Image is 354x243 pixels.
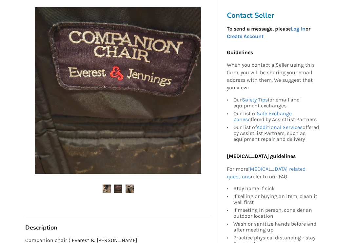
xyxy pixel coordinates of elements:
b: [MEDICAL_DATA] guidelines [227,153,296,159]
a: Safe Exchange Zones [233,110,292,122]
div: Our for email and equipment exchanges [233,97,321,110]
strong: To send a message, please or [227,26,310,39]
a: Safety Tips [242,97,268,103]
div: If selling or buying an item, clean it well first [233,193,321,207]
b: Guidelines [227,49,253,55]
img: transfer chair-wheelchair-mobility-port coquitlam-assistlist-listing [103,185,111,193]
p: When you contact a Seller using this form, you will be sharing your email address with them. We s... [227,62,321,92]
a: Log In [291,26,305,32]
img: transfer chair-wheelchair-mobility-port coquitlam-assistlist-listing [126,185,134,193]
div: If meeting in person, consider an outdoor location [233,207,321,220]
a: Additional Services [257,124,303,130]
p: For more refer to our FAQ [227,166,321,181]
h3: Contact Seller [227,11,324,20]
div: Wash or sanitize hands before and after meeting up [233,220,321,234]
img: transfer chair-wheelchair-mobility-port coquitlam-assistlist-listing [114,185,122,193]
a: [MEDICAL_DATA] related questions [227,166,305,180]
h3: Description [25,224,211,232]
div: Our list of offered by AssistList Partners [233,110,321,123]
div: Stay home if sick [233,186,321,193]
div: Our list of offered by AssistList Partners, such as equipment repair and delivery [233,123,321,142]
a: Create Account [227,33,264,39]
